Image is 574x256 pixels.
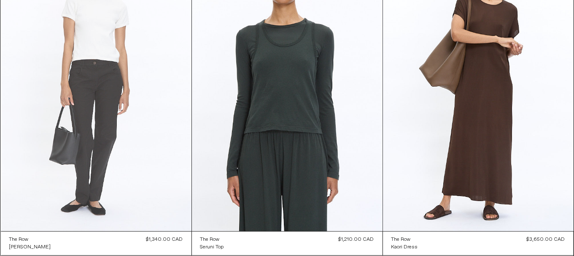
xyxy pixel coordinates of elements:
[339,236,374,243] div: $1,210.00 CAD
[391,236,418,243] a: The Row
[9,236,51,243] a: The Row
[200,243,224,251] a: Seruni Top
[9,236,29,243] div: The Row
[200,236,224,243] a: The Row
[391,243,418,251] a: Kaori Dress
[527,236,565,243] div: $3,650.00 CAD
[146,236,183,243] div: $1,340.00 CAD
[9,243,51,251] a: [PERSON_NAME]
[391,236,411,243] div: The Row
[200,236,220,243] div: The Row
